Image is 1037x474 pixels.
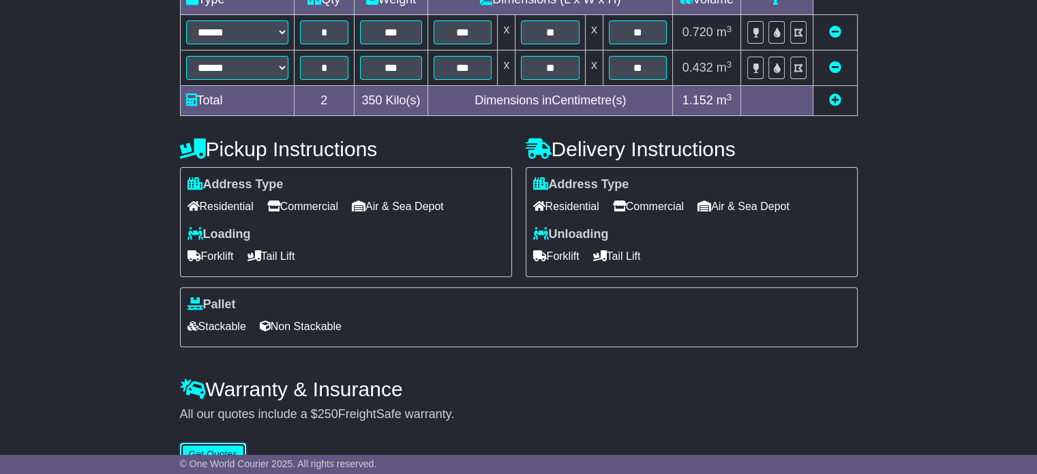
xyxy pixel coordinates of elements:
[427,86,672,116] td: Dimensions in Centimetre(s)
[180,443,247,466] button: Get Quotes
[187,196,254,217] span: Residential
[498,15,515,50] td: x
[682,25,713,39] span: 0.720
[498,50,515,86] td: x
[829,61,841,74] a: Remove this item
[533,227,609,242] label: Unloading
[352,196,444,217] span: Air & Sea Depot
[180,378,858,400] h4: Warranty & Insurance
[613,196,684,217] span: Commercial
[180,138,512,160] h4: Pickup Instructions
[354,86,427,116] td: Kilo(s)
[533,177,629,192] label: Address Type
[180,407,858,422] div: All our quotes include a $ FreightSafe warranty.
[187,316,246,337] span: Stackable
[717,93,732,107] span: m
[717,25,732,39] span: m
[267,196,338,217] span: Commercial
[361,93,382,107] span: 350
[533,246,580,267] span: Forklift
[585,50,603,86] td: x
[187,246,234,267] span: Forklift
[717,61,732,74] span: m
[318,407,338,421] span: 250
[187,297,236,312] label: Pallet
[585,15,603,50] td: x
[682,61,713,74] span: 0.432
[533,196,599,217] span: Residential
[180,86,294,116] td: Total
[697,196,790,217] span: Air & Sea Depot
[682,93,713,107] span: 1.152
[187,227,251,242] label: Loading
[829,25,841,39] a: Remove this item
[187,177,284,192] label: Address Type
[593,246,641,267] span: Tail Lift
[727,59,732,70] sup: 3
[247,246,295,267] span: Tail Lift
[294,86,354,116] td: 2
[829,93,841,107] a: Add new item
[180,458,377,469] span: © One World Courier 2025. All rights reserved.
[727,24,732,34] sup: 3
[260,316,342,337] span: Non Stackable
[727,92,732,102] sup: 3
[526,138,858,160] h4: Delivery Instructions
